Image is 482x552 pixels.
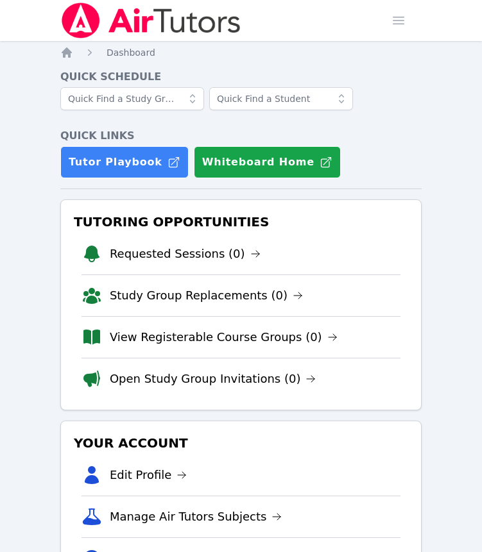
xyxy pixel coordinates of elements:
h4: Quick Links [60,128,422,144]
nav: Breadcrumb [60,46,422,59]
h4: Quick Schedule [60,69,422,85]
a: Study Group Replacements (0) [110,287,303,305]
a: View Registerable Course Groups (0) [110,328,338,346]
input: Quick Find a Study Group [60,87,204,110]
a: Manage Air Tutors Subjects [110,508,282,526]
a: Dashboard [107,46,155,59]
a: Requested Sessions (0) [110,245,261,263]
a: Edit Profile [110,466,187,484]
h3: Tutoring Opportunities [71,210,411,233]
a: Tutor Playbook [60,146,189,178]
input: Quick Find a Student [209,87,353,110]
h3: Your Account [71,431,411,455]
a: Open Study Group Invitations (0) [110,370,316,388]
button: Whiteboard Home [194,146,341,178]
span: Dashboard [107,47,155,58]
img: Air Tutors [60,3,242,38]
